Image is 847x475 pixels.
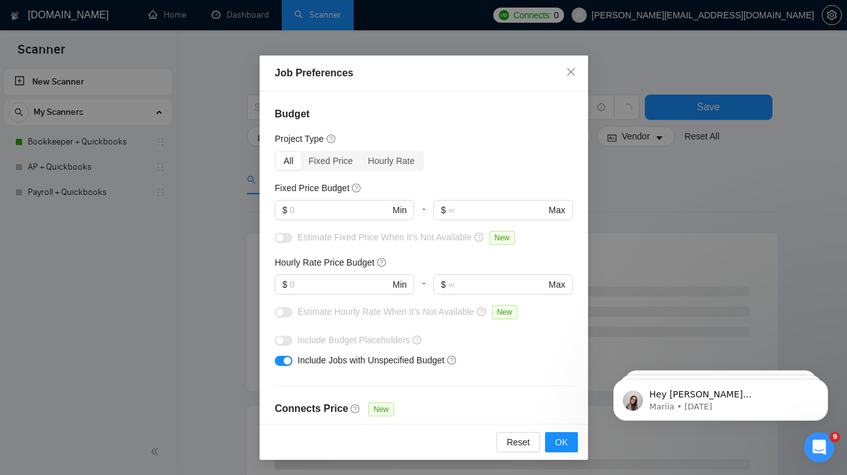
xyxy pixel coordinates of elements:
span: New [491,305,517,319]
h4: Connects Price [275,401,348,416]
span: question-circle [476,307,486,317]
span: $ [440,278,445,291]
span: Reset [507,436,530,450]
span: question-circle [412,335,423,345]
span: $ [440,203,445,217]
div: Job Preferences [275,66,573,81]
span: question-circle [351,404,361,414]
span: $ [282,203,287,217]
button: OK [544,433,577,453]
iframe: Intercom live chat [804,432,834,462]
span: Estimate Hourly Rate When It’s Not Available [297,307,474,317]
span: OK [555,436,567,450]
span: question-circle [474,232,484,242]
span: question-circle [447,355,457,365]
div: All [276,152,301,170]
span: Min [392,278,407,291]
span: Min [392,203,407,217]
span: Max [548,278,565,291]
span: close [566,67,576,77]
input: ∞ [448,278,546,291]
span: 9 [830,432,840,442]
input: 0 [289,278,390,291]
p: Message from Mariia, sent 1w ago [55,49,218,60]
h5: Hourly Rate Price Budget [275,255,375,269]
span: question-circle [376,257,387,267]
span: Include Budget Placeholders [297,335,410,345]
button: Reset [496,433,540,453]
span: Include Jobs with Unspecified Budget [297,355,445,365]
div: - [414,274,433,305]
h5: Project Type [275,132,324,146]
span: question-circle [326,134,336,144]
span: Max [548,203,565,217]
span: New [489,231,514,245]
span: Estimate Fixed Price When It’s Not Available [297,232,472,242]
div: Fixed Price [301,152,360,170]
h5: Fixed Price Budget [275,181,349,195]
div: Hourly Rate [360,152,422,170]
button: Close [554,56,588,90]
span: Hey [PERSON_NAME][EMAIL_ADDRESS][DOMAIN_NAME], Looks like your Upwork agency FinAdvance LLC ran o... [55,37,216,222]
input: ∞ [448,203,546,217]
div: - [414,200,433,230]
h4: Budget [275,107,573,122]
iframe: Intercom notifications message [594,353,847,441]
span: New [368,402,393,416]
span: question-circle [352,183,362,193]
input: 0 [289,203,390,217]
span: $ [282,278,287,291]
